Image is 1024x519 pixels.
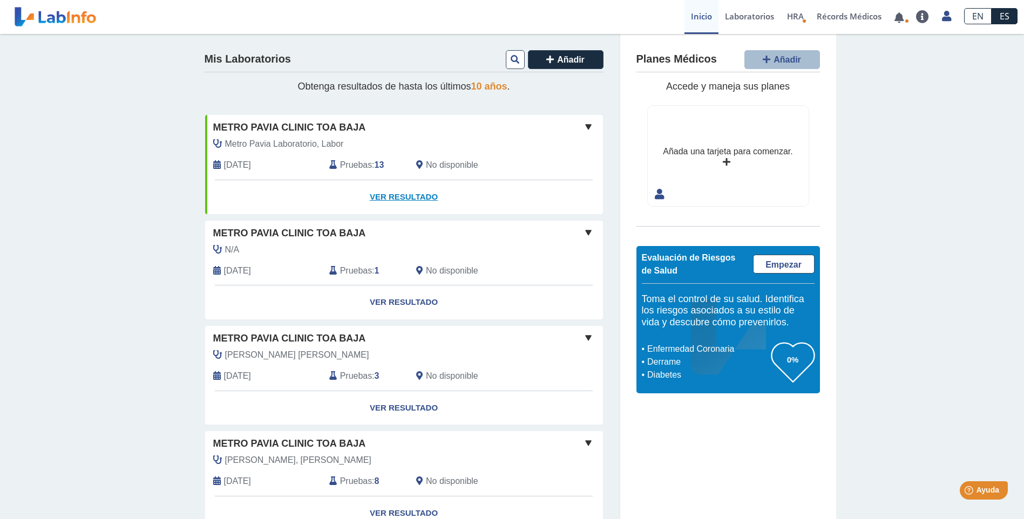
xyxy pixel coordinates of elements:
[375,266,379,275] b: 1
[426,475,478,488] span: No disponible
[321,370,408,383] div: :
[224,264,251,277] span: 2025-09-15
[225,138,344,151] span: Metro Pavia Laboratorio, Labor
[753,255,815,274] a: Empezar
[666,81,790,92] span: Accede y maneja sus planes
[213,226,366,241] span: Metro Pavia Clinic Toa Baja
[636,53,717,66] h4: Planes Médicos
[426,264,478,277] span: No disponible
[224,370,251,383] span: 2025-07-22
[225,243,240,256] span: N/A
[321,159,408,172] div: :
[205,285,603,319] a: Ver Resultado
[321,264,408,277] div: :
[375,371,379,380] b: 3
[340,264,372,277] span: Pruebas
[205,180,603,214] a: Ver Resultado
[340,159,372,172] span: Pruebas
[964,8,992,24] a: EN
[557,55,585,64] span: Añadir
[340,475,372,488] span: Pruebas
[321,475,408,488] div: :
[213,436,366,451] span: Metro Pavia Clinic Toa Baja
[765,260,802,269] span: Empezar
[340,370,372,383] span: Pruebas
[213,120,366,135] span: Metro Pavia Clinic Toa Baja
[645,356,771,368] li: Derrame
[213,331,366,346] span: Metro Pavia Clinic Toa Baja
[645,368,771,381] li: Diabetes
[375,160,384,169] b: 13
[663,145,792,158] div: Añada una tarjeta para comenzar.
[992,8,1018,24] a: ES
[225,454,371,467] span: Padilla Ortiz, Jose
[744,50,820,69] button: Añadir
[205,391,603,425] a: Ver Resultado
[471,81,507,92] span: 10 años
[426,370,478,383] span: No disponible
[205,53,291,66] h4: Mis Laboratorios
[297,81,510,92] span: Obtenga resultados de hasta los últimos .
[928,477,1012,507] iframe: Help widget launcher
[787,11,804,22] span: HRA
[528,50,603,69] button: Añadir
[375,476,379,486] b: 8
[224,475,251,488] span: 2025-01-30
[642,253,736,275] span: Evaluación de Riesgos de Salud
[225,349,369,361] span: Guzman Ponce, Elizabeth
[774,55,801,64] span: Añadir
[426,159,478,172] span: No disponible
[771,353,815,366] h3: 0%
[642,293,815,329] h5: Toma el control de su salud. Identifica los riesgos asociados a su estilo de vida y descubre cómo...
[224,159,251,172] span: 2025-09-12
[645,343,771,356] li: Enfermedad Coronaria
